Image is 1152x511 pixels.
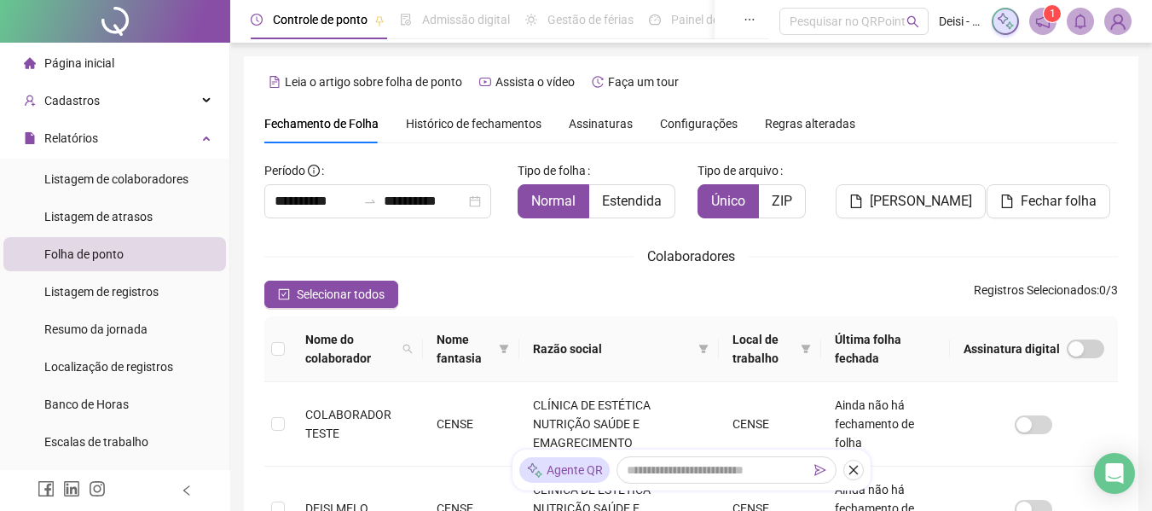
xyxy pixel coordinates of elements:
span: filter [801,344,811,354]
span: Fechamento de Folha [264,117,379,131]
span: Escalas de trabalho [44,435,148,449]
span: search [399,327,416,371]
td: CLÍNICA DE ESTÉTICA NUTRIÇÃO SAÚDE E EMAGRECIMENTO [519,382,719,467]
span: Regras alteradas [765,118,855,130]
button: [PERSON_NAME] [836,184,986,218]
span: Nome do colaborador [305,330,396,368]
span: Página inicial [44,56,114,70]
span: filter [499,344,509,354]
span: Histórico de fechamentos [406,117,541,131]
span: Normal [531,193,576,209]
span: : 0 / 3 [974,281,1118,308]
button: Fechar folha [987,184,1110,218]
span: Gestão de férias [547,13,634,26]
span: Período [264,164,305,177]
span: clock-circle [251,14,263,26]
span: Assinaturas [569,118,633,130]
span: file [24,132,36,144]
span: Fechar folha [1021,191,1097,212]
span: linkedin [63,480,80,497]
span: Deisi - CENSE [939,12,981,31]
span: Relatórios [44,131,98,145]
span: filter [797,327,814,371]
span: Tipo de arquivo [698,161,779,180]
button: Selecionar todos [264,281,398,308]
span: Leia o artigo sobre folha de ponto [285,75,462,89]
span: sun [525,14,537,26]
span: Único [711,193,745,209]
span: Controle de ponto [273,13,368,26]
span: to [363,195,377,208]
span: notification [1035,14,1051,29]
span: ellipsis [744,14,755,26]
span: check-square [278,288,290,300]
sup: 1 [1044,5,1061,22]
span: left [181,485,193,496]
span: send [814,464,826,476]
span: Configurações [660,118,738,130]
span: filter [698,344,709,354]
span: instagram [89,480,106,497]
div: Open Intercom Messenger [1094,453,1135,494]
span: Banco de Horas [44,398,129,411]
span: youtube [479,76,491,88]
td: CENSE [423,382,520,467]
span: Selecionar todos [297,285,385,304]
span: swap-right [363,195,377,208]
span: pushpin [374,15,385,26]
div: Agente QR [519,457,610,483]
span: file-text [269,76,281,88]
img: sparkle-icon.fc2bf0ac1784a2077858766a79e2daf3.svg [996,12,1015,31]
img: 93816 [1105,9,1131,34]
span: Folha de ponto [44,247,124,261]
span: dashboard [649,14,661,26]
span: Admissão digital [422,13,510,26]
span: Tipo de folha [518,161,586,180]
span: user-add [24,95,36,107]
span: Localização de registros [44,360,173,374]
span: COLABORADOR TESTE [305,408,391,440]
span: search [906,15,919,28]
span: Faça um tour [608,75,679,89]
span: Registros Selecionados [974,283,1097,297]
span: bell [1073,14,1088,29]
span: [PERSON_NAME] [870,191,972,212]
span: file [849,195,863,208]
span: Listagem de registros [44,285,159,299]
span: Assista o vídeo [495,75,575,89]
span: facebook [38,480,55,497]
span: home [24,57,36,69]
span: Resumo da jornada [44,322,148,336]
span: ZIP [772,193,792,209]
span: Cadastros [44,94,100,107]
span: filter [495,327,512,371]
span: search [402,344,413,354]
span: Razão social [533,340,692,358]
span: close [848,464,860,476]
span: Listagem de atrasos [44,210,153,224]
img: sparkle-icon.fc2bf0ac1784a2077858766a79e2daf3.svg [526,462,543,479]
th: Última folha fechada [821,316,950,382]
span: 1 [1050,8,1056,20]
span: history [592,76,604,88]
span: Assinatura digital [964,340,1060,358]
td: CENSE [719,382,821,467]
span: filter [695,336,712,362]
span: file [1000,195,1014,208]
span: info-circle [308,165,320,177]
span: Colaboradores [647,248,735,264]
span: Painel do DP [671,13,738,26]
span: Listagem de colaboradores [44,172,188,186]
span: Ainda não há fechamento de folha [835,398,914,450]
span: Local de trabalho [732,330,794,368]
span: Estendida [602,193,662,209]
span: Nome fantasia [437,330,493,368]
span: file-done [400,14,412,26]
